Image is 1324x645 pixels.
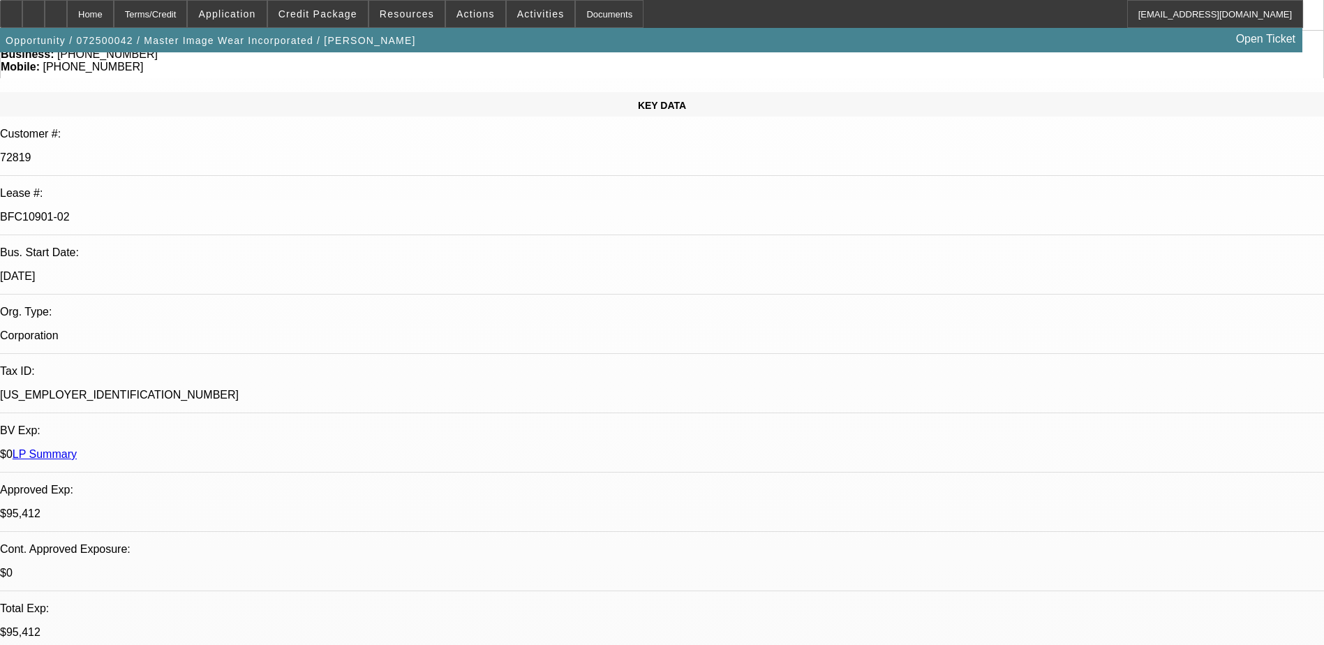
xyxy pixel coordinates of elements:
[517,8,565,20] span: Activities
[380,8,434,20] span: Resources
[13,448,77,460] a: LP Summary
[456,8,495,20] span: Actions
[198,8,255,20] span: Application
[1,61,40,73] strong: Mobile:
[188,1,266,27] button: Application
[638,100,686,111] span: KEY DATA
[6,35,416,46] span: Opportunity / 072500042 / Master Image Wear Incorporated / [PERSON_NAME]
[1230,27,1301,51] a: Open Ticket
[369,1,445,27] button: Resources
[446,1,505,27] button: Actions
[507,1,575,27] button: Activities
[43,61,143,73] span: [PHONE_NUMBER]
[268,1,368,27] button: Credit Package
[278,8,357,20] span: Credit Package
